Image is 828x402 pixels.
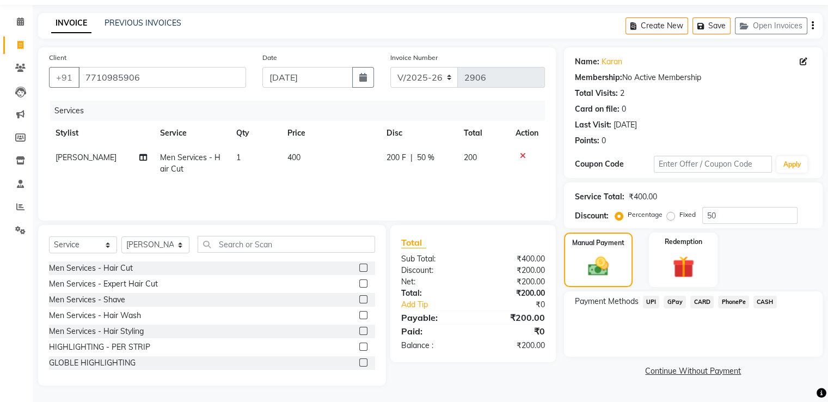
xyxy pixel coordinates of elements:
label: Client [49,53,66,63]
input: Enter Offer / Coupon Code [654,156,772,173]
div: ₹200.00 [473,276,553,288]
div: Total: [393,288,473,299]
a: PREVIOUS INVOICES [105,18,181,28]
img: _cash.svg [581,254,615,278]
div: Sub Total: [393,253,473,265]
div: Men Services - Hair Styling [49,326,144,337]
th: Action [509,121,545,145]
a: Add Tip [393,299,486,310]
div: Card on file: [575,103,620,115]
div: ₹0 [473,325,553,338]
label: Percentage [628,210,663,220]
span: 200 [464,153,477,162]
div: ₹400.00 [473,253,553,265]
th: Disc [380,121,457,145]
span: 400 [287,153,300,162]
div: Payable: [393,311,473,324]
div: Total Visits: [575,88,618,99]
div: ₹400.00 [629,191,657,203]
div: Service Total: [575,191,624,203]
button: Save [692,17,731,34]
input: Search or Scan [198,236,375,253]
a: Continue Without Payment [566,366,820,377]
div: Name: [575,56,599,68]
div: HIGHLIGHTING - PER STRIP [49,342,150,353]
span: PhonePe [718,296,749,308]
label: Redemption [665,237,702,247]
button: Create New [625,17,688,34]
th: Service [154,121,230,145]
div: Membership: [575,72,622,83]
label: Invoice Number [390,53,438,63]
span: Total [401,237,426,248]
button: Open Invoices [735,17,807,34]
div: ₹200.00 [473,340,553,351]
div: ₹200.00 [473,288,553,299]
div: Balance : [393,340,473,351]
img: _gift.svg [666,253,701,281]
input: Search by Name/Mobile/Email/Code [78,67,246,88]
div: Men Services - Shave [49,294,125,306]
div: Net: [393,276,473,288]
span: CASH [753,296,777,308]
button: Apply [776,156,807,173]
div: ₹0 [486,299,553,310]
div: GLOBLE HIGHLIGHTING [49,357,136,369]
a: Karan [602,56,622,68]
div: Men Services - Expert Hair Cut [49,278,158,290]
th: Price [281,121,380,145]
label: Manual Payment [572,238,624,248]
a: INVOICE [51,14,91,33]
div: Paid: [393,325,473,338]
div: ₹200.00 [473,311,553,324]
div: Discount: [393,265,473,276]
div: Men Services - Hair Cut [49,263,133,274]
div: Last Visit: [575,119,611,131]
span: UPI [643,296,660,308]
span: GPay [664,296,686,308]
div: Men Services - Hair Wash [49,310,141,321]
span: CARD [690,296,714,308]
th: Stylist [49,121,154,145]
label: Date [262,53,277,63]
th: Total [457,121,509,145]
span: Men Services - Hair Cut [160,153,220,174]
div: Discount: [575,210,609,222]
th: Qty [230,121,281,145]
span: 50 % [417,152,434,163]
div: Coupon Code [575,159,654,170]
div: Points: [575,135,599,147]
div: 2 [620,88,624,99]
div: No Active Membership [575,72,812,83]
div: 0 [622,103,626,115]
label: Fixed [679,210,696,220]
span: Payment Methods [575,296,639,307]
div: ₹200.00 [473,265,553,276]
div: 0 [602,135,606,147]
div: [DATE] [614,119,637,131]
button: +91 [49,67,79,88]
span: 200 F [387,152,406,163]
span: | [410,152,413,163]
div: Services [50,101,553,121]
span: 1 [236,153,241,162]
span: [PERSON_NAME] [56,153,116,162]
